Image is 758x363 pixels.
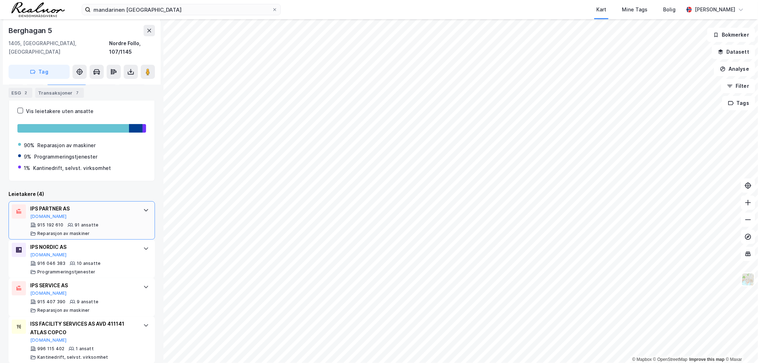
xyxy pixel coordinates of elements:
div: Programmeringstjenester [34,153,97,161]
div: Kantinedrift, selvst. virksomhet [33,164,111,172]
div: IPS PARTNER AS [30,204,136,213]
div: Berghagan 5 [9,25,54,36]
button: Filter [721,79,755,93]
img: realnor-logo.934646d98de889bb5806.png [11,2,65,17]
div: [PERSON_NAME] [695,5,735,14]
div: 9 ansatte [77,299,98,305]
div: 996 115 402 [37,346,64,352]
div: IPS NORDIC AS [30,243,136,251]
div: 90% [24,141,34,150]
div: 7 [74,89,81,96]
button: Tag [9,65,70,79]
button: [DOMAIN_NAME] [30,252,67,258]
div: 2 [22,89,29,96]
div: IPS SERVICE AS [30,281,136,290]
div: 1405, [GEOGRAPHIC_DATA], [GEOGRAPHIC_DATA] [9,39,109,56]
button: [DOMAIN_NAME] [30,337,67,343]
div: 10 ansatte [77,261,101,266]
div: 1% [24,164,30,172]
button: [DOMAIN_NAME] [30,214,67,219]
div: 1 ansatt [76,346,94,352]
div: Programmeringstjenester [37,269,96,275]
img: Z [741,273,755,286]
div: 915 407 390 [37,299,65,305]
button: Tags [722,96,755,110]
button: Datasett [712,45,755,59]
a: Improve this map [689,357,725,362]
div: ISS FACILITY SERVICES AS AVD 411141 ATLAS COPCO [30,320,136,337]
div: 91 ansatte [75,222,98,228]
div: Vis leietakere uten ansatte [26,107,93,116]
div: Kontrollprogram for chat [722,329,758,363]
iframe: Chat Widget [722,329,758,363]
div: 915 192 610 [37,222,63,228]
div: Nordre Follo, 107/1145 [109,39,155,56]
button: Analyse [714,62,755,76]
div: Kantinedrift, selvst. virksomhet [37,354,108,360]
div: Mine Tags [622,5,647,14]
div: Reparasjon av maskiner [37,231,90,236]
div: Transaksjoner [35,88,84,98]
input: Søk på adresse, matrikkel, gårdeiere, leietakere eller personer [91,4,272,15]
button: [DOMAIN_NAME] [30,290,67,296]
div: Kart [596,5,606,14]
div: Reparasjon av maskiner [37,308,90,313]
div: 916 046 383 [37,261,65,266]
a: OpenStreetMap [653,357,688,362]
a: Mapbox [632,357,652,362]
div: ESG [9,88,32,98]
div: Reparasjon av maskiner [37,141,96,150]
div: Bolig [663,5,676,14]
button: Bokmerker [707,28,755,42]
div: 9% [24,153,31,161]
div: Leietakere (4) [9,190,155,198]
